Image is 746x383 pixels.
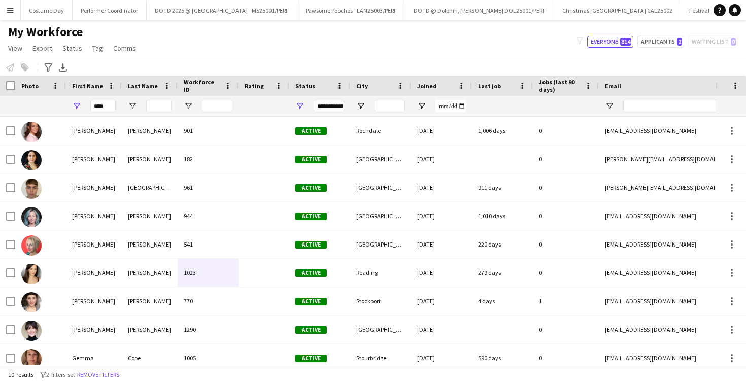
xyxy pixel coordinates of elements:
[178,230,239,258] div: 541
[417,101,426,111] button: Open Filter Menu
[21,150,42,170] img: Emma Golding
[605,101,614,111] button: Open Filter Menu
[350,202,411,230] div: [GEOGRAPHIC_DATA]
[295,269,327,277] span: Active
[472,173,533,201] div: 911 days
[295,355,327,362] span: Active
[66,230,122,258] div: [PERSON_NAME]
[295,213,327,220] span: Active
[350,145,411,173] div: [GEOGRAPHIC_DATA]
[350,259,411,287] div: Reading
[533,117,599,145] div: 0
[178,344,239,372] div: 1005
[350,344,411,372] div: Stourbridge
[539,78,581,93] span: Jobs (last 90 days)
[295,241,327,249] span: Active
[109,42,140,55] a: Comms
[128,101,137,111] button: Open Filter Menu
[478,82,501,90] span: Last job
[417,82,437,90] span: Joined
[411,145,472,173] div: [DATE]
[533,173,599,201] div: 0
[21,82,39,90] span: Photo
[472,230,533,258] div: 220 days
[472,117,533,145] div: 1,006 days
[66,344,122,372] div: Gemma
[295,298,327,305] span: Active
[350,117,411,145] div: Rochdale
[21,264,42,284] img: Emma Louise-Price
[677,38,682,46] span: 2
[184,78,220,93] span: Workforce ID
[57,61,69,74] app-action-btn: Export XLSX
[122,117,178,145] div: [PERSON_NAME]
[533,259,599,287] div: 0
[350,287,411,315] div: Stockport
[472,202,533,230] div: 1,010 days
[113,44,136,53] span: Comms
[533,287,599,315] div: 1
[375,100,405,112] input: City Filter Input
[73,1,147,20] button: Performer Coordinator
[72,101,81,111] button: Open Filter Menu
[66,173,122,201] div: [PERSON_NAME]
[92,44,103,53] span: Tag
[178,173,239,201] div: 961
[66,287,122,315] div: [PERSON_NAME]
[178,316,239,343] div: 1290
[350,230,411,258] div: [GEOGRAPHIC_DATA]
[295,101,304,111] button: Open Filter Menu
[62,44,82,53] span: Status
[405,1,554,20] button: DOTD @ Dolphin, [PERSON_NAME] DOL25001/PERF
[533,344,599,372] div: 0
[356,82,368,90] span: City
[21,179,42,199] img: Emma Houston
[128,82,158,90] span: Last Name
[295,156,327,163] span: Active
[472,287,533,315] div: 4 days
[533,316,599,343] div: 0
[8,44,22,53] span: View
[620,38,631,46] span: 814
[46,371,75,378] span: 2 filters set
[178,287,239,315] div: 770
[472,344,533,372] div: 590 days
[411,202,472,230] div: [DATE]
[147,1,297,20] button: DOTD 2025 @ [GEOGRAPHIC_DATA] - MS25001/PERF
[202,100,232,112] input: Workforce ID Filter Input
[411,173,472,201] div: [DATE]
[21,235,42,256] img: Emma Joy Edwards
[122,344,178,372] div: Cope
[66,145,122,173] div: [PERSON_NAME]
[637,36,684,48] button: Applicants2
[178,145,239,173] div: 182
[21,207,42,227] img: Emma Jenkinson
[122,173,178,201] div: [GEOGRAPHIC_DATA]
[411,316,472,343] div: [DATE]
[72,82,103,90] span: First Name
[8,24,83,40] span: My Workforce
[554,1,681,20] button: Christmas [GEOGRAPHIC_DATA] CAL25002
[42,61,54,74] app-action-btn: Advanced filters
[21,1,73,20] button: Costume Day
[66,259,122,287] div: [PERSON_NAME]
[178,202,239,230] div: 944
[435,100,466,112] input: Joined Filter Input
[350,173,411,201] div: [GEOGRAPHIC_DATA]
[21,122,42,142] img: Emma Bradley
[533,202,599,230] div: 0
[21,321,42,341] img: Emma Vaithianathan
[66,316,122,343] div: [PERSON_NAME]
[533,230,599,258] div: 0
[605,82,621,90] span: Email
[297,1,405,20] button: Pawsome Pooches - LAN25003/PERF
[4,42,26,55] a: View
[66,202,122,230] div: [PERSON_NAME]
[411,230,472,258] div: [DATE]
[295,184,327,192] span: Active
[21,292,42,312] img: Emma MacLennan
[122,259,178,287] div: [PERSON_NAME]
[66,117,122,145] div: [PERSON_NAME]
[122,145,178,173] div: [PERSON_NAME]
[75,369,121,380] button: Remove filters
